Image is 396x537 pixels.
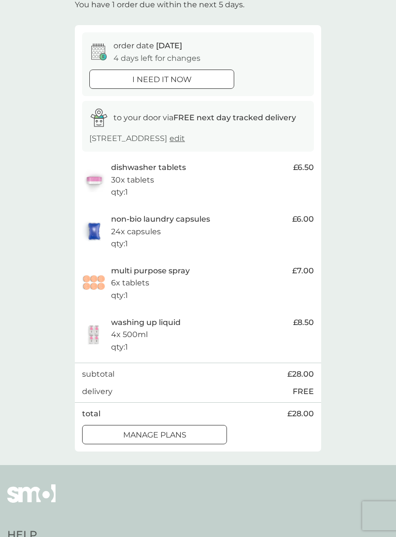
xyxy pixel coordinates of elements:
p: washing up liquid [111,316,181,329]
p: 6x tablets [111,277,149,289]
p: FREE [293,385,314,398]
p: i need it now [132,73,192,86]
p: subtotal [82,368,114,381]
img: smol [7,484,56,517]
p: dishwasher tablets [111,161,186,174]
span: £7.00 [292,265,314,277]
strong: FREE next day tracked delivery [173,113,296,122]
p: non-bio laundry capsules [111,213,210,226]
p: total [82,408,100,420]
span: £28.00 [287,368,314,381]
span: £28.00 [287,408,314,420]
span: £8.50 [293,316,314,329]
p: 30x tablets [111,174,154,186]
p: manage plans [123,429,186,441]
button: i need it now [89,70,234,89]
p: delivery [82,385,113,398]
p: 4x 500ml [111,328,148,341]
p: 4 days left for changes [113,52,200,65]
p: qty : 1 [111,341,128,353]
p: qty : 1 [111,289,128,302]
a: edit [170,134,185,143]
p: order date [113,40,182,52]
span: £6.00 [292,213,314,226]
p: qty : 1 [111,238,128,250]
p: 24x capsules [111,226,161,238]
span: [DATE] [156,41,182,50]
span: £6.50 [293,161,314,174]
p: qty : 1 [111,186,128,198]
p: multi purpose spray [111,265,190,277]
span: to your door via [113,113,296,122]
p: [STREET_ADDRESS] [89,132,185,145]
button: manage plans [82,425,227,444]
